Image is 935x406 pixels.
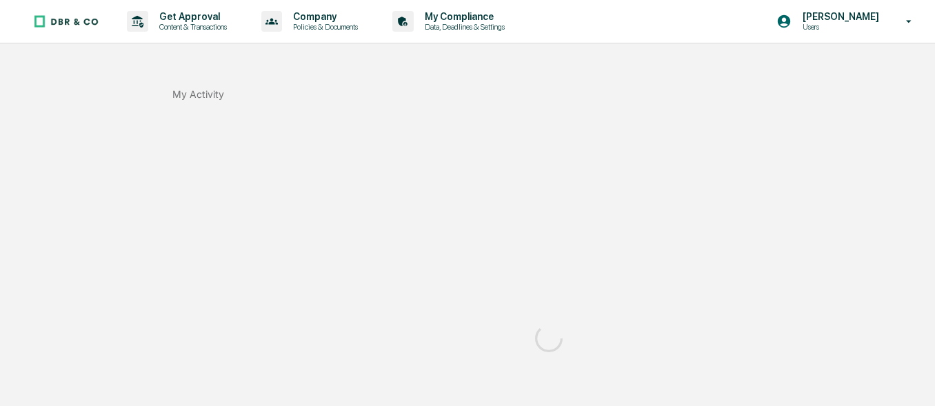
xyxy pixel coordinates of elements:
p: Users [792,22,886,32]
p: Data, Deadlines & Settings [414,22,512,32]
img: logo [33,14,99,28]
div: My Activity [172,88,224,100]
p: Policies & Documents [282,22,365,32]
p: Content & Transactions [148,22,234,32]
p: Company [282,11,365,22]
p: [PERSON_NAME] [792,11,886,22]
p: Get Approval [148,11,234,22]
p: My Compliance [414,11,512,22]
